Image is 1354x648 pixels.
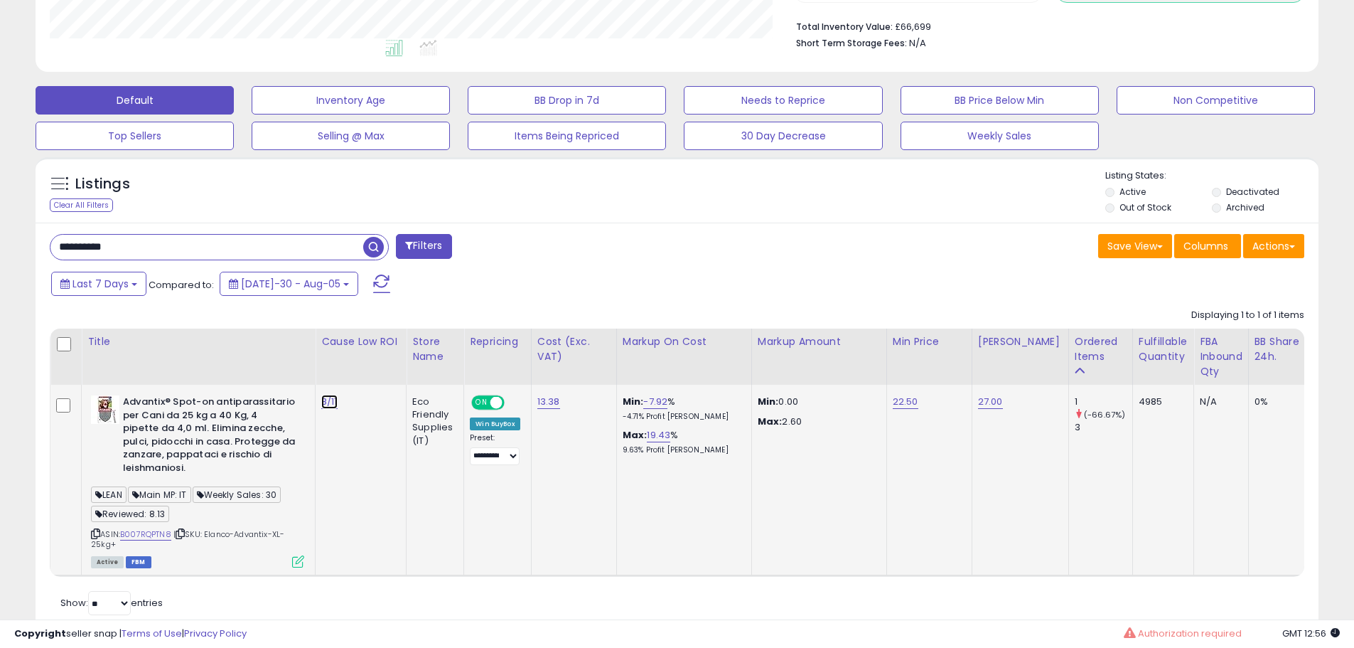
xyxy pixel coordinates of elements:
span: All listings currently available for purchase on Amazon [91,556,124,568]
div: Preset: [470,433,520,465]
span: ON [473,397,490,409]
div: seller snap | | [14,627,247,641]
div: 4985 [1139,395,1183,408]
button: Default [36,86,234,115]
strong: Max: [758,415,783,428]
b: Min: [623,395,644,408]
div: Displaying 1 to 1 of 1 items [1191,309,1304,322]
img: 41HzYPYkg+L._SL40_.jpg [91,395,119,424]
a: 19.43 [647,428,670,442]
span: OFF [503,397,525,409]
div: ASIN: [91,395,304,566]
strong: Copyright [14,627,66,640]
a: 13.38 [537,395,560,409]
button: [DATE]-30 - Aug-05 [220,272,358,296]
button: Weekly Sales [901,122,1099,150]
span: Show: entries [60,596,163,610]
div: Repricing [470,334,525,349]
div: 0% [1254,395,1301,408]
button: Actions [1243,234,1304,258]
div: Markup Amount [758,334,881,349]
div: N/A [1200,395,1237,408]
button: BB Price Below Min [901,86,1099,115]
span: 2025-08-13 12:56 GMT [1282,627,1340,640]
span: Main MP: IT [128,487,191,503]
div: Fulfillable Quantity [1139,334,1188,364]
div: 3 [1075,421,1132,434]
div: Win BuyBox [470,418,520,430]
a: 22.50 [893,395,918,409]
div: Cause Low ROI [321,334,400,349]
div: [PERSON_NAME] [978,334,1063,349]
button: Non Competitive [1117,86,1315,115]
span: Reviewed: 8.13 [91,506,169,522]
p: -4.71% Profit [PERSON_NAME] [623,412,741,422]
button: Columns [1174,234,1241,258]
b: Max: [623,428,648,442]
label: Archived [1226,201,1264,213]
button: Filters [396,234,451,259]
a: -7.92 [643,395,667,409]
a: 8/11 [321,395,338,409]
label: Out of Stock [1119,201,1171,213]
th: The percentage added to the cost of goods (COGS) that forms the calculator for Min & Max prices. [616,329,751,385]
a: 27.00 [978,395,1003,409]
p: 0.00 [758,395,876,408]
th: CSV column name: cust_attr_5_Cause Low ROI [316,329,407,385]
button: Last 7 Days [51,272,146,296]
a: Terms of Use [122,627,182,640]
a: Privacy Policy [184,627,247,640]
div: % [623,429,741,455]
li: £66,699 [796,17,1294,34]
span: Weekly Sales: 30 [193,487,281,503]
div: Title [87,334,309,349]
div: % [623,395,741,422]
button: 30 Day Decrease [684,122,882,150]
span: | SKU: Elanco-Advantix-XL-25kg+ [91,529,284,550]
div: BB Share 24h. [1254,334,1306,364]
button: Needs to Reprice [684,86,882,115]
button: Save View [1098,234,1172,258]
p: 9.63% Profit [PERSON_NAME] [623,445,741,455]
strong: Min: [758,395,779,408]
b: Short Term Storage Fees: [796,37,907,49]
div: 1 [1075,395,1132,408]
div: Ordered Items [1075,334,1127,364]
span: FBM [126,556,151,568]
button: Top Sellers [36,122,234,150]
div: Min Price [893,334,966,349]
div: Clear All Filters [50,198,113,212]
div: Eco Friendly Supplies (IT) [412,395,453,447]
span: Compared to: [149,278,214,292]
b: Total Inventory Value: [796,21,893,33]
div: Cost (Exc. VAT) [537,334,611,364]
div: Markup on Cost [623,334,746,349]
p: 2.60 [758,415,876,428]
a: B007RQPTN8 [120,529,171,541]
span: Last 7 Days [72,277,129,291]
button: BB Drop in 7d [468,86,666,115]
button: Selling @ Max [252,122,450,150]
span: LEAN [91,487,127,503]
label: Deactivated [1226,186,1279,198]
button: Items Being Repriced [468,122,666,150]
h5: Listings [75,174,130,194]
button: Inventory Age [252,86,450,115]
span: [DATE]-30 - Aug-05 [241,277,340,291]
label: Active [1119,186,1146,198]
span: Columns [1183,239,1228,253]
div: Store Name [412,334,458,364]
b: Advantix® Spot-on antiparassitario per Cani da 25 kg a 40 Kg, 4 pipette da 4,0 ml. Elimina zecche... [123,395,296,478]
small: (-66.67%) [1084,409,1125,420]
p: Listing States: [1105,169,1318,183]
span: N/A [909,36,926,50]
div: FBA inbound Qty [1200,334,1242,379]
